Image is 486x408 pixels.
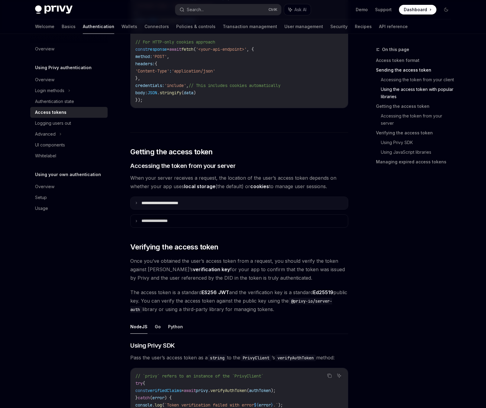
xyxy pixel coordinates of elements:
span: privy [196,388,208,393]
span: ( [150,395,152,400]
span: fetch [181,47,193,52]
div: Access tokens [35,109,66,116]
span: }, [135,75,140,81]
code: verifyAuthToken [275,355,316,361]
div: Setup [35,194,47,201]
span: response [147,47,167,52]
span: `Token verification failed with error [164,402,254,408]
span: headers: [135,61,155,66]
span: 'POST' [152,54,167,59]
a: Using JavaScript libraries [381,147,456,157]
strong: verification key [193,266,230,272]
span: ${ [254,402,259,408]
span: ); [278,402,283,408]
span: Once you’ve obtained the user’s access token from a request, you should verify the token against ... [130,257,348,282]
a: Overview [30,74,108,85]
div: Authentication state [35,98,74,105]
span: } [271,402,273,408]
span: Getting the access token [130,147,213,157]
span: JSON [147,90,157,95]
span: error [152,395,164,400]
span: // For HTTP-only cookies approach [135,39,215,45]
div: Search... [187,6,204,13]
span: stringify [160,90,181,95]
span: Verifying the access token [130,242,218,252]
a: Using Privy SDK [381,138,456,147]
span: error [259,402,271,408]
button: NodeJS [130,320,147,334]
span: method: [135,54,152,59]
strong: local storage [184,183,215,189]
button: Go [155,320,161,334]
div: Logging users out [35,120,71,127]
a: Security [330,19,348,34]
a: Usage [30,203,108,214]
h5: Using Privy authentication [35,64,92,71]
a: Sending the access token [376,65,456,75]
span: : [169,68,172,74]
span: ) [193,90,196,95]
span: await [169,47,181,52]
span: . [152,402,155,408]
span: = [167,47,169,52]
a: Access token format [376,56,456,65]
div: Login methods [35,87,64,94]
button: Toggle dark mode [441,5,451,14]
a: Demo [356,7,368,13]
span: On this page [382,46,409,53]
a: Support [375,7,392,13]
span: 'application/json' [172,68,215,74]
span: Dashboard [404,7,427,13]
button: Ask AI [335,372,343,380]
span: = [181,388,184,393]
span: ); [271,388,276,393]
span: ) { [164,395,172,400]
span: , [167,54,169,59]
span: Pass the user’s access token as a to the ’s method: [130,353,348,362]
div: UI components [35,141,65,149]
a: Dashboard [399,5,436,14]
a: Policies & controls [176,19,215,34]
a: Whitelabel [30,150,108,161]
span: body: [135,90,147,95]
span: ( [162,402,164,408]
span: The access token is a standard and the verification key is a standard public key. You can verify ... [130,288,348,313]
code: string [208,355,227,361]
a: UI components [30,140,108,150]
span: verifiedClaims [147,388,181,393]
div: Usage [35,205,48,212]
button: Ask AI [284,4,311,15]
span: .` [273,402,278,408]
span: verifyAuthToken [210,388,247,393]
span: ( [193,47,196,52]
span: data [184,90,193,95]
span: 'include' [164,83,186,88]
span: // This includes cookies automatically [189,83,280,88]
div: Overview [35,45,54,53]
a: API reference [379,19,408,34]
span: } [135,395,138,400]
a: User management [284,19,323,34]
a: Managing expired access tokens [376,157,456,167]
div: Overview [35,76,54,83]
span: Using Privy SDK [130,341,175,350]
span: }); [135,97,143,103]
span: console [135,402,152,408]
button: Search...CtrlK [175,4,281,15]
span: log [155,402,162,408]
strong: cookies [250,183,269,189]
a: Transaction management [223,19,277,34]
span: , [186,83,189,88]
span: When your server receives a request, the location of the user’s access token depends on whether y... [130,174,348,191]
a: Recipes [355,19,372,34]
button: Copy the contents from the code block [326,372,333,380]
span: const [135,388,147,393]
a: JWT [218,289,229,296]
div: Overview [35,183,54,190]
span: 'Content-Type' [135,68,169,74]
a: Connectors [144,19,169,34]
span: ( [247,388,249,393]
button: Python [168,320,183,334]
a: Using the access token with popular libraries [381,85,456,101]
span: . [157,90,160,95]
